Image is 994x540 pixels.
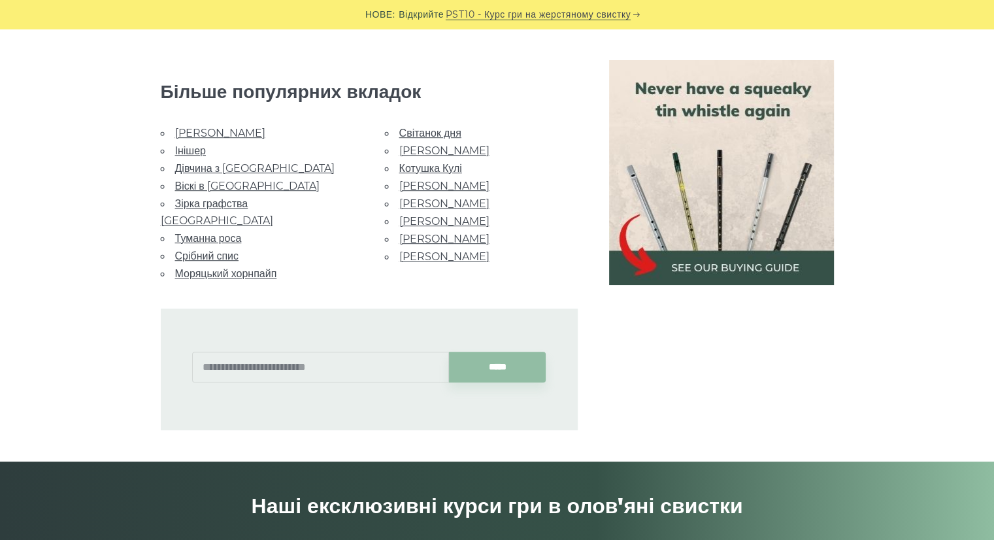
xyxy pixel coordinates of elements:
[399,127,461,139] a: Світанок дня
[175,232,242,245] a: Туманна роса
[161,197,273,227] a: Зірка графства [GEOGRAPHIC_DATA]
[399,250,489,263] a: [PERSON_NAME]
[175,162,335,175] a: Дівчина з [GEOGRAPHIC_DATA]
[399,162,462,175] a: Котушка Кулі
[446,7,631,22] a: PST10 - Курс гри на жерстяному свистку
[399,197,489,210] a: [PERSON_NAME]
[399,215,489,228] a: [PERSON_NAME]
[175,180,320,192] a: Віскі в [GEOGRAPHIC_DATA]
[175,127,265,139] a: [PERSON_NAME]
[161,80,422,103] font: Більше популярних вкладок
[399,180,489,192] a: [PERSON_NAME]
[399,144,489,157] a: [PERSON_NAME]
[175,250,239,262] a: Срібний спис
[609,60,834,285] img: посібник з купівлі жерстяного свистка
[399,233,489,245] a: [PERSON_NAME]
[175,144,206,157] a: Інішер
[399,8,444,20] font: Відкрийте
[252,492,743,518] font: Наші ексклюзивні курси гри в олов'яні свистки
[446,8,631,20] font: PST10 - Курс гри на жерстяному свистку
[365,8,395,20] font: НОВЕ:
[175,267,277,280] a: Моряцький хорнпайп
